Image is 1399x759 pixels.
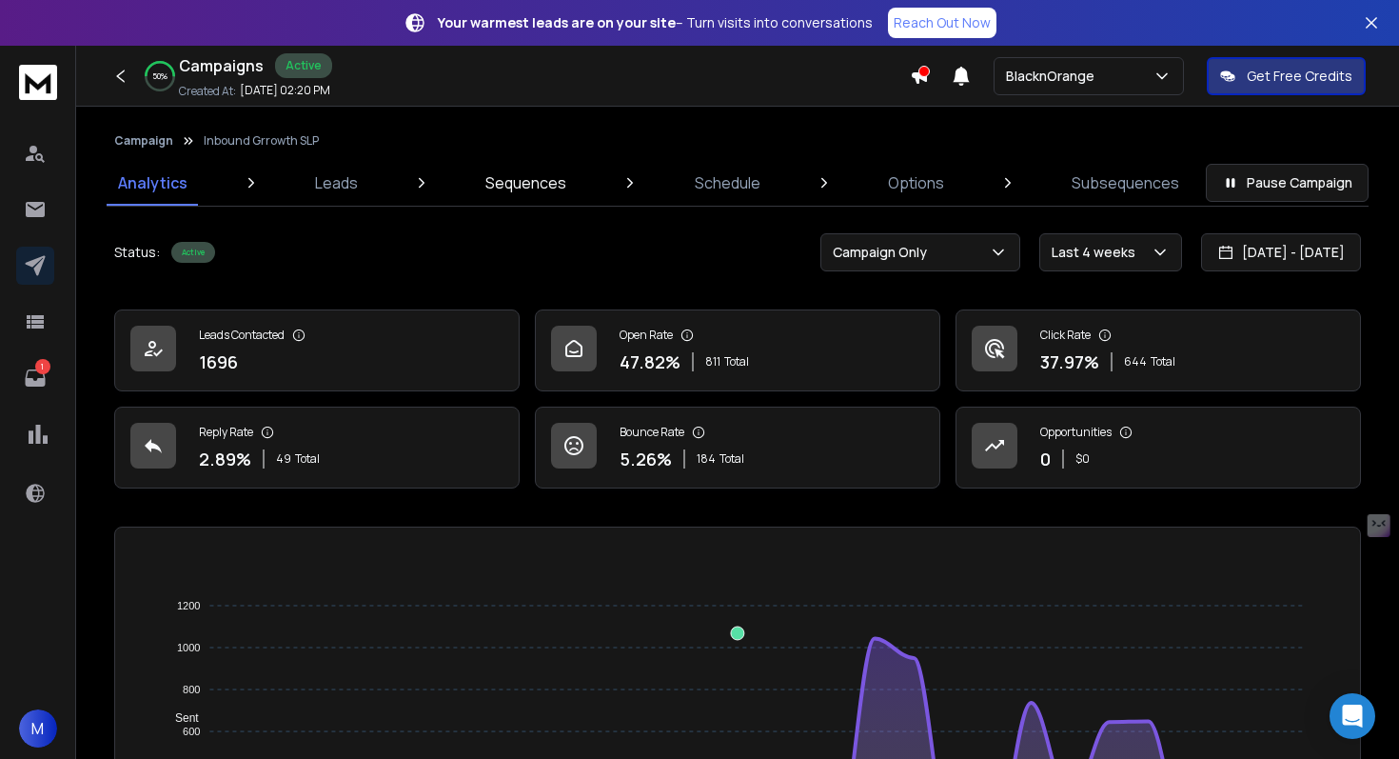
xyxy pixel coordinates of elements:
p: Campaign Only [833,243,935,262]
p: Leads Contacted [199,328,285,343]
p: Get Free Credits [1247,67,1352,86]
span: Total [719,451,744,467]
button: M [19,709,57,748]
a: Leads Contacted1696 [114,310,520,391]
img: logo [19,65,57,100]
div: Active [171,242,215,263]
a: Sequences [474,160,578,206]
a: 1 [16,359,54,397]
a: Opportunities0$0 [956,407,1361,489]
p: 47.82 % [620,349,680,375]
p: Opportunities [1040,425,1112,440]
p: 2.89 % [199,446,251,472]
span: 49 [276,451,291,467]
h1: Campaigns [179,54,264,77]
p: – Turn visits into conversations [438,13,873,32]
span: Total [1151,354,1175,370]
button: Get Free Credits [1207,57,1366,95]
tspan: 800 [183,684,200,695]
p: 5.26 % [620,446,672,472]
p: Options [888,171,944,194]
span: Total [295,451,320,467]
span: Total [724,354,749,370]
p: Inbound Grrowth SLP [204,133,319,149]
p: 50 % [152,70,167,82]
tspan: 1000 [177,642,200,653]
p: Reach Out Now [894,13,991,32]
a: Schedule [683,160,772,206]
tspan: 1200 [177,600,200,611]
p: [DATE] 02:20 PM [240,83,330,98]
button: Pause Campaign [1206,164,1369,202]
p: 1696 [199,349,238,375]
p: Reply Rate [199,425,253,440]
a: Open Rate47.82%811Total [535,310,940,391]
span: Sent [161,711,199,725]
a: Leads [304,160,369,206]
button: [DATE] - [DATE] [1201,233,1361,271]
p: Sequences [485,171,566,194]
a: Reach Out Now [888,8,996,38]
p: BlacknOrange [1006,67,1102,86]
div: Active [275,53,332,78]
p: $ 0 [1075,451,1090,467]
p: Analytics [118,171,187,194]
button: Campaign [114,133,173,149]
p: 0 [1040,446,1051,472]
div: Open Intercom Messenger [1330,693,1375,739]
a: Subsequences [1060,160,1191,206]
p: Leads [315,171,358,194]
a: Reply Rate2.89%49Total [114,407,520,489]
p: Status: [114,243,160,262]
p: Open Rate [620,328,673,343]
p: Created At: [179,84,236,99]
strong: Your warmest leads are on your site [438,13,676,31]
span: 184 [697,451,716,467]
a: Analytics [107,160,199,206]
a: Options [877,160,956,206]
span: 811 [705,354,720,370]
p: Bounce Rate [620,425,684,440]
a: Bounce Rate5.26%184Total [535,407,940,489]
p: Schedule [695,171,760,194]
a: Click Rate37.97%644Total [956,310,1361,391]
span: 644 [1124,354,1147,370]
tspan: 600 [183,726,200,737]
p: 37.97 % [1040,349,1099,375]
p: Subsequences [1072,171,1179,194]
p: Click Rate [1040,328,1091,343]
p: 1 [35,359,50,374]
p: Last 4 weeks [1052,243,1143,262]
